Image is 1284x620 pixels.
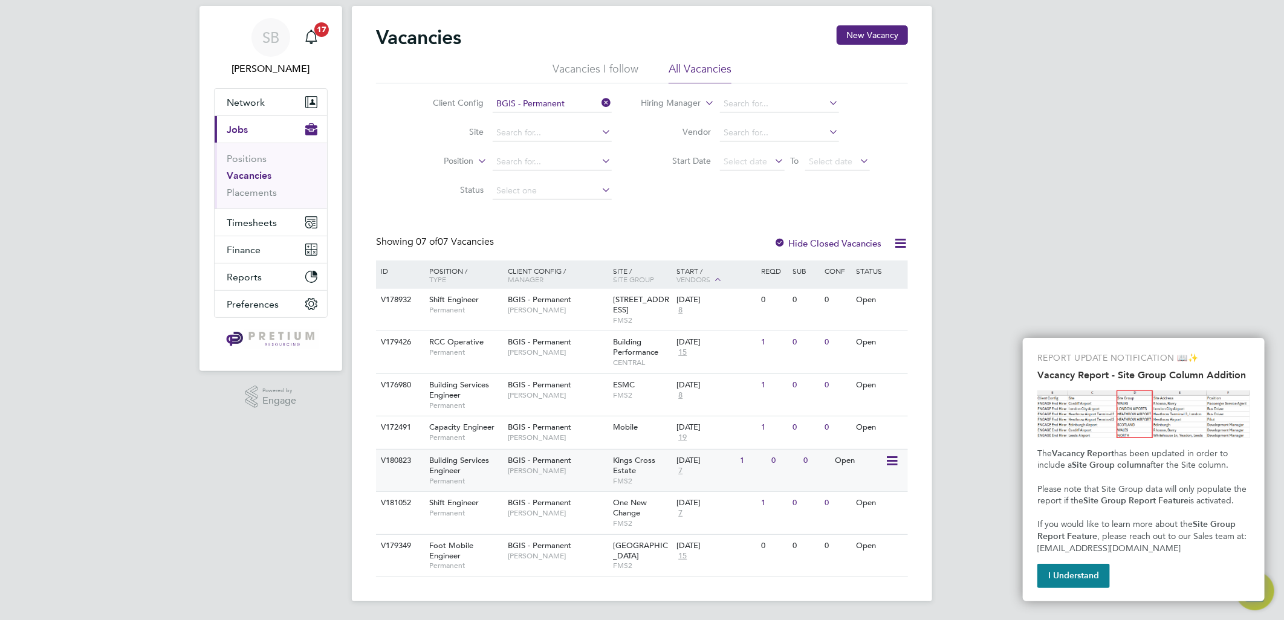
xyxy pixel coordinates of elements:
[1037,390,1250,438] img: Site Group Column in Vacancy Report
[790,374,822,396] div: 0
[1083,496,1188,506] strong: Site Group Report Feature
[758,416,790,439] div: 1
[429,379,489,400] span: Building Services Engineer
[720,124,839,141] input: Search for...
[227,299,279,310] span: Preferences
[429,540,473,561] span: Foot Mobile Engineer
[642,155,712,166] label: Start Date
[199,6,342,371] nav: Main navigation
[790,289,822,311] div: 0
[724,156,768,167] span: Select date
[214,62,328,76] span: Sasha Baird
[614,274,655,284] span: Site Group
[429,305,502,315] span: Permanent
[809,156,853,167] span: Select date
[429,401,502,410] span: Permanent
[415,97,484,108] label: Client Config
[227,153,267,164] a: Positions
[429,347,502,357] span: Permanent
[854,260,906,281] div: Status
[676,508,684,518] span: 7
[429,561,502,570] span: Permanent
[614,379,635,390] span: ESMC
[262,30,279,45] span: SB
[227,97,265,108] span: Network
[758,492,790,514] div: 1
[378,374,420,396] div: V176980
[227,217,277,228] span: Timesheets
[676,433,689,443] span: 19
[676,380,755,390] div: [DATE]
[676,337,755,347] div: [DATE]
[832,450,885,472] div: Open
[854,374,906,396] div: Open
[676,456,734,466] div: [DATE]
[1037,531,1249,554] span: , please reach out to our Sales team at: [EMAIL_ADDRESS][DOMAIN_NAME]
[614,518,671,528] span: FMS2
[416,236,494,248] span: 07 Vacancies
[429,433,502,442] span: Permanent
[854,535,906,557] div: Open
[508,294,571,305] span: BGIS - Permanent
[614,455,656,476] span: Kings Cross Estate
[1146,460,1228,470] span: after the Site column.
[227,271,262,283] span: Reports
[790,331,822,354] div: 0
[508,337,571,347] span: BGIS - Permanent
[790,416,822,439] div: 0
[614,540,669,561] span: [GEOGRAPHIC_DATA]
[614,358,671,367] span: CENTRAL
[378,331,420,354] div: V179426
[1037,448,1230,471] span: has been updated in order to include a
[822,289,853,311] div: 0
[673,260,758,291] div: Start /
[676,551,689,561] span: 15
[214,330,328,349] a: Go to home page
[676,466,684,476] span: 7
[737,450,768,472] div: 1
[854,492,906,514] div: Open
[676,498,755,508] div: [DATE]
[378,289,420,311] div: V178932
[614,422,638,432] span: Mobile
[1037,564,1110,588] button: I Understand
[758,331,790,354] div: 1
[223,330,318,349] img: pretium-logo-retina.png
[415,126,484,137] label: Site
[774,237,881,249] label: Hide Closed Vacancies
[822,535,853,557] div: 0
[676,541,755,551] div: [DATE]
[1052,448,1114,459] strong: Vacancy Report
[822,492,853,514] div: 0
[505,260,611,289] div: Client Config /
[378,535,420,557] div: V179349
[614,337,659,357] span: Building Performance
[676,305,684,315] span: 8
[758,289,790,311] div: 0
[790,260,822,281] div: Sub
[822,260,853,281] div: Conf
[1037,519,1193,529] span: If you would like to learn more about the
[508,433,608,442] span: [PERSON_NAME]
[227,187,277,198] a: Placements
[614,476,671,486] span: FMS2
[1037,352,1250,364] p: REPORT UPDATE NOTIFICATION 📖✨
[614,497,647,518] span: One New Change
[262,396,296,406] span: Engage
[493,95,612,112] input: Search for...
[508,508,608,518] span: [PERSON_NAME]
[508,379,571,390] span: BGIS - Permanent
[429,497,479,508] span: Shift Engineer
[508,466,608,476] span: [PERSON_NAME]
[758,260,790,281] div: Reqd
[854,416,906,439] div: Open
[676,390,684,401] span: 8
[429,294,479,305] span: Shift Engineer
[837,25,908,45] button: New Vacancy
[508,540,571,551] span: BGIS - Permanent
[676,274,710,284] span: Vendors
[611,260,674,289] div: Site /
[508,422,571,432] span: BGIS - Permanent
[378,416,420,439] div: V172491
[614,561,671,570] span: FMS2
